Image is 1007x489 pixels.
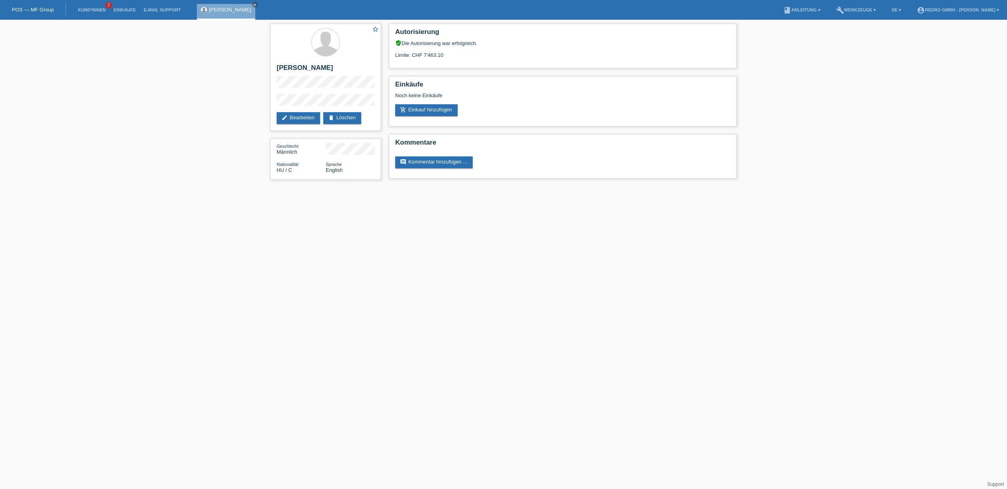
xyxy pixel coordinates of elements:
[277,64,375,76] h2: [PERSON_NAME]
[400,107,406,113] i: add_shopping_cart
[783,6,791,14] i: book
[836,6,844,14] i: build
[913,8,1003,12] a: account_circleRedro GmbH - [PERSON_NAME] ▾
[372,26,379,33] i: star_border
[74,8,109,12] a: Kund*innen
[252,2,258,8] a: close
[395,28,730,40] h2: Autorisierung
[400,159,406,165] i: comment
[395,40,402,46] i: verified_user
[987,481,1004,487] a: Support
[277,144,298,149] span: Geschlecht
[395,81,730,92] h2: Einkäufe
[109,8,140,12] a: Einkäufe
[917,6,925,14] i: account_circle
[395,139,730,150] h2: Kommentare
[277,112,320,124] a: editBearbeiten
[395,104,458,116] a: add_shopping_cartEinkauf hinzufügen
[140,8,185,12] a: E-Mail Support
[106,2,112,9] span: 2
[323,112,361,124] a: deleteLöschen
[395,92,730,104] div: Noch keine Einkäufe
[12,7,54,13] a: POS — MF Group
[328,115,334,121] i: delete
[395,46,730,58] div: Limite: CHF 7'463.10
[209,7,251,13] a: [PERSON_NAME]
[326,167,343,173] span: English
[277,143,326,155] div: Männlich
[888,8,905,12] a: DE ▾
[253,3,257,7] i: close
[326,162,342,167] span: Sprache
[395,40,730,46] div: Die Autorisierung war erfolgreich.
[372,26,379,34] a: star_border
[277,162,298,167] span: Nationalität
[832,8,880,12] a: buildWerkzeuge ▾
[281,115,288,121] i: edit
[395,156,473,168] a: commentKommentar hinzufügen ...
[779,8,824,12] a: bookAnleitung ▾
[277,167,292,173] span: Ungarn / C / 30.09.1980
